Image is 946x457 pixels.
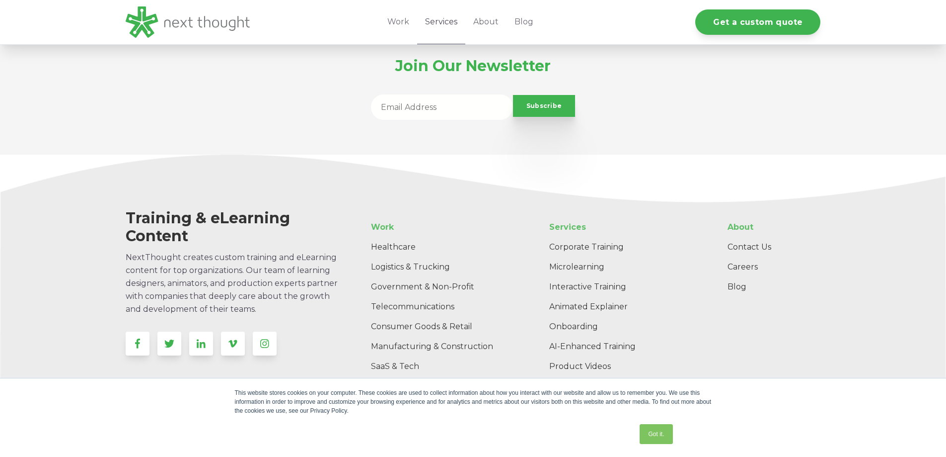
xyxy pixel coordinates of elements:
a: Government & Non-Profit [363,277,512,297]
div: Navigation Menu [720,217,820,297]
a: Healthcare [363,237,512,257]
span: NextThought creates custom training and eLearning content for top organizations. Our team of lear... [126,253,338,314]
a: Financial Services [363,376,512,396]
a: Onboarding [541,317,702,337]
div: This website stores cookies on your computer. These cookies are used to collect information about... [235,388,712,415]
a: Careers [720,257,820,277]
a: Get a custom quote [695,9,820,35]
div: Navigation Menu [541,217,702,396]
a: Microlearning [541,257,702,277]
a: Animated Explainer [541,297,702,317]
a: Services [541,217,702,237]
a: About [720,217,820,237]
a: Got it. [640,424,672,444]
a: Consumer Goods & Retail [363,317,512,337]
a: Logistics & Trucking [363,257,512,277]
a: Product Videos [541,357,702,376]
a: Corporate Training [541,237,702,257]
input: Subscribe [513,95,576,117]
a: SaaS & Tech [363,357,512,376]
a: Contact Us [720,237,820,257]
a: AI-Enhanced Training [541,337,702,357]
a: Work [363,217,512,237]
span: Training & eLearning Content [126,209,290,245]
img: LG - NextThought Logo [126,6,250,38]
h3: Join Our Newsletter [323,57,623,75]
a: Blog [720,277,820,297]
a: Telecommunications [363,297,512,317]
input: Email Address [371,94,513,120]
a: 360 Video & VR Production [541,376,702,396]
div: Navigation Menu [363,217,476,416]
a: Interactive Training [541,277,702,297]
a: Manufacturing & Construction [363,337,512,357]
